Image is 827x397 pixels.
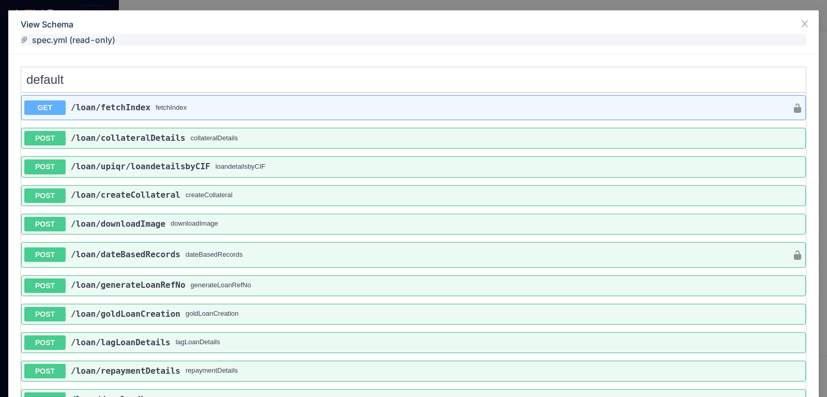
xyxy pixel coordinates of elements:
button: post ​/loan​/generateLoanRefNo [24,278,803,293]
button: post ​/loan​/createCollateral [24,188,803,203]
button: post ​/loan​/dateBasedRecords [24,247,787,262]
span: /loan /createCollateral [71,190,180,200]
button: post ​/loan​/goldLoanCreation [24,307,803,321]
div: lagLoanDetails [176,339,803,346]
div: loandetailsbyCIF [216,163,803,171]
span: /loan /lagLoanDetails [71,337,171,347]
div: fetchIndex [156,104,787,112]
button: post ​/loan​/upiqr​/loandetailsbyCIF [24,159,803,174]
div: downloadImage [171,220,803,228]
span: /loan /downloadImage [71,219,165,229]
button: Close [791,10,819,38]
span: /loan /goldLoanCreation [71,309,180,319]
p: spec.yml (read-only) [21,34,806,46]
button: post ​/loan​/lagLoanDetails [24,335,803,350]
button: get ​/loan​/fetchIndex [24,100,787,115]
span: POST [24,307,66,321]
span: /loan /dateBasedRecords [71,249,180,259]
span: close [800,19,809,28]
div: collateralDetails [191,135,803,142]
button: post ​/loan​/downloadImage [24,217,803,231]
span: POST [24,159,66,174]
span: POST [24,335,66,350]
div: goldLoanCreation [186,310,803,318]
span: default [26,72,64,86]
h4: View Schema [21,19,806,30]
span: /loan /generateLoanRefNo [71,280,186,290]
div: repaymentDetails [186,367,803,375]
span: POST [24,278,66,293]
span: POST [24,364,66,378]
span: POST [24,188,66,203]
span: POST [24,217,66,231]
span: POST [24,247,66,262]
span: /loan /fetchIndex [71,102,150,112]
button: authorization button unlocked [787,245,803,264]
span: /loan /upiqr /loandetailsbyCIF [71,161,210,171]
div: createCollateral [186,192,803,199]
span: /loan /repaymentDetails [71,366,180,376]
div: generateLoanRefNo [191,282,803,289]
button: authorization button unlocked [787,98,803,117]
span: GET [24,100,66,115]
button: post ​/loan​/repaymentDetails [24,364,803,378]
button: post ​/loan​/collateralDetails [24,131,803,145]
div: dateBasedRecords [186,251,787,259]
span: POST [24,131,66,145]
span: /loan /collateralDetails [71,133,186,143]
